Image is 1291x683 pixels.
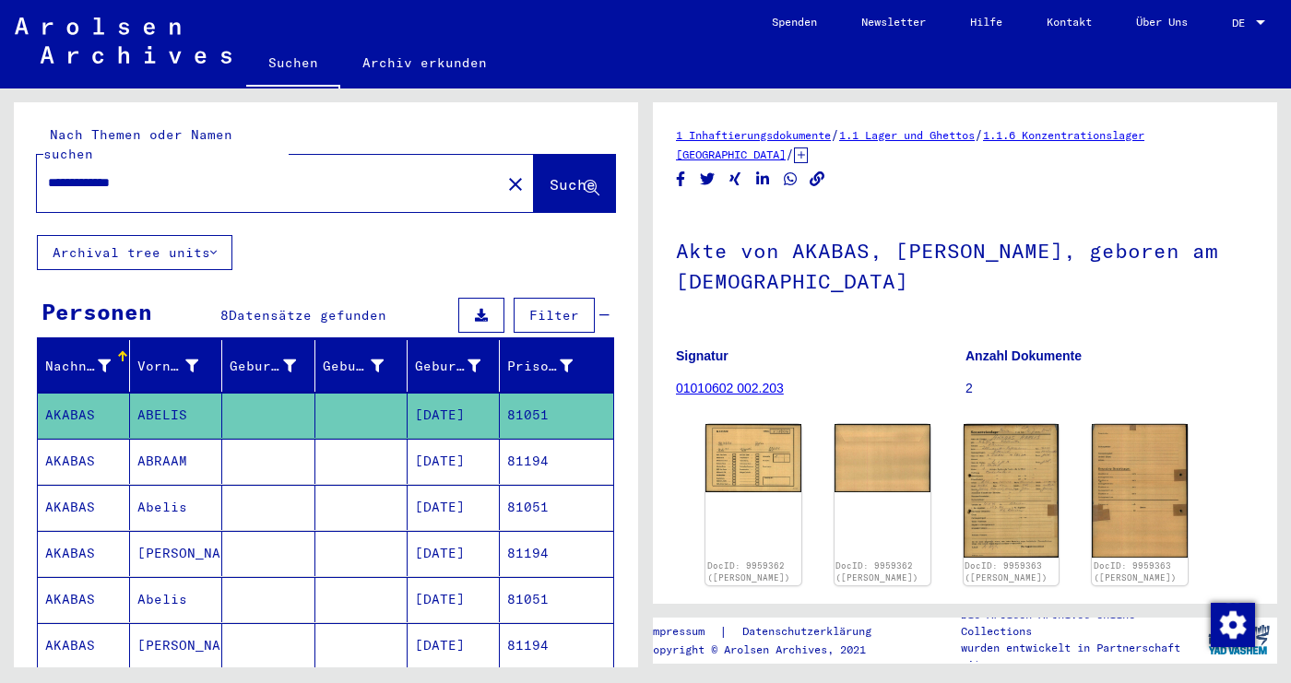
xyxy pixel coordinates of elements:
[130,340,222,392] mat-header-cell: Vorname
[15,18,231,64] img: Arolsen_neg.svg
[229,307,386,324] span: Datensätze gefunden
[504,173,527,195] mat-icon: close
[500,439,613,484] mat-cell: 81194
[961,640,1199,673] p: wurden entwickelt in Partnerschaft mit
[514,298,595,333] button: Filter
[137,351,221,381] div: Vorname
[786,146,794,162] span: /
[698,168,717,191] button: Share on Twitter
[45,357,111,376] div: Nachname
[1204,617,1273,663] img: yv_logo.png
[408,340,500,392] mat-header-cell: Geburtsdatum
[38,623,130,668] mat-cell: AKABAS
[41,295,152,328] div: Personen
[753,168,773,191] button: Share on LinkedIn
[408,485,500,530] mat-cell: [DATE]
[676,348,728,363] b: Signatur
[726,168,745,191] button: Share on Xing
[965,379,1254,398] p: 2
[500,531,613,576] mat-cell: 81194
[646,642,894,658] p: Copyright © Arolsen Archives, 2021
[315,340,408,392] mat-header-cell: Geburt‏
[500,393,613,438] mat-cell: 81051
[408,531,500,576] mat-cell: [DATE]
[45,351,134,381] div: Nachname
[38,439,130,484] mat-cell: AKABAS
[38,485,130,530] mat-cell: AKABAS
[38,393,130,438] mat-cell: AKABAS
[646,622,719,642] a: Impressum
[323,357,384,376] div: Geburt‏
[500,623,613,668] mat-cell: 81194
[246,41,340,88] a: Suchen
[230,351,318,381] div: Geburtsname
[831,126,839,143] span: /
[1210,602,1254,646] div: Zustimmung ändern
[550,175,596,194] span: Suche
[705,424,801,492] img: 001.jpg
[676,381,784,395] a: 01010602 002.203
[1094,560,1177,583] a: DocID: 9959363 ([PERSON_NAME])
[415,351,503,381] div: Geburtsdatum
[408,393,500,438] mat-cell: [DATE]
[835,424,930,492] img: 002.jpg
[43,126,232,162] mat-label: Nach Themen oder Namen suchen
[38,577,130,622] mat-cell: AKABAS
[534,155,615,212] button: Suche
[965,560,1048,583] a: DocID: 9959363 ([PERSON_NAME])
[975,126,983,143] span: /
[961,606,1199,640] p: Die Arolsen Archives Online-Collections
[130,623,222,668] mat-cell: [PERSON_NAME]
[137,357,198,376] div: Vorname
[408,623,500,668] mat-cell: [DATE]
[408,439,500,484] mat-cell: [DATE]
[500,485,613,530] mat-cell: 81051
[507,357,573,376] div: Prisoner #
[964,424,1060,558] img: 001.jpg
[500,577,613,622] mat-cell: 81051
[38,340,130,392] mat-header-cell: Nachname
[230,357,295,376] div: Geburtsname
[130,485,222,530] mat-cell: Abelis
[130,439,222,484] mat-cell: ABRAAM
[323,351,407,381] div: Geburt‏
[728,622,894,642] a: Datenschutzerklärung
[671,168,691,191] button: Share on Facebook
[781,168,800,191] button: Share on WhatsApp
[707,560,790,583] a: DocID: 9959362 ([PERSON_NAME])
[130,577,222,622] mat-cell: Abelis
[220,307,229,324] span: 8
[130,393,222,438] mat-cell: ABELIS
[507,351,596,381] div: Prisoner #
[676,208,1254,320] h1: Akte von AKABAS, [PERSON_NAME], geboren am [DEMOGRAPHIC_DATA]
[415,357,480,376] div: Geburtsdatum
[965,348,1082,363] b: Anzahl Dokumente
[408,577,500,622] mat-cell: [DATE]
[37,235,232,270] button: Archival tree units
[839,128,975,142] a: 1.1 Lager und Ghettos
[340,41,509,85] a: Archiv erkunden
[130,531,222,576] mat-cell: [PERSON_NAME]
[38,531,130,576] mat-cell: AKABAS
[1211,603,1255,647] img: Zustimmung ändern
[646,622,894,642] div: |
[808,168,827,191] button: Copy link
[222,340,314,392] mat-header-cell: Geburtsname
[500,340,613,392] mat-header-cell: Prisoner #
[835,560,918,583] a: DocID: 9959362 ([PERSON_NAME])
[529,307,579,324] span: Filter
[1092,424,1188,557] img: 002.jpg
[676,128,831,142] a: 1 Inhaftierungsdokumente
[1232,17,1252,29] span: DE
[497,165,534,202] button: Clear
